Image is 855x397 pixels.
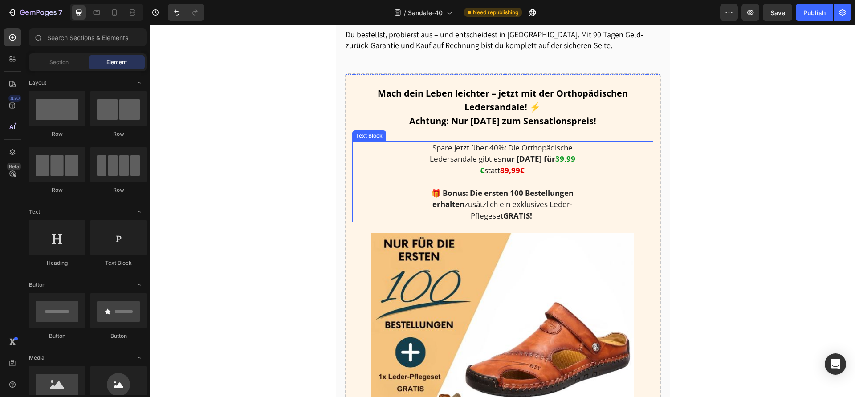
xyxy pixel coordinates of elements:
[259,90,446,102] strong: Achtung: Nur [DATE] zum Sensationspreis!
[228,62,478,88] strong: Mach dein Leben leichter – jetzt mit der Orthopädischen Ledersandale! ⚡
[58,7,62,18] p: 7
[29,208,40,216] span: Text
[132,351,147,365] span: Toggle open
[204,107,234,115] div: Text Block
[8,95,21,102] div: 450
[825,353,846,375] div: Open Intercom Messenger
[271,117,435,151] p: Spare jetzt über 40%: Die Orthopädische Ledersandale gibt es statt
[49,58,69,66] span: Section
[29,28,147,46] input: Search Sections & Elements
[770,9,785,16] span: Save
[29,354,45,362] span: Media
[132,278,147,292] span: Toggle open
[90,186,147,194] div: Row
[7,163,21,170] div: Beta
[90,259,147,267] div: Text Block
[29,186,85,194] div: Row
[29,259,85,267] div: Heading
[353,186,382,196] strong: GRATIS!
[29,79,46,87] span: Layout
[90,332,147,340] div: Button
[803,8,826,17] div: Publish
[350,140,375,150] strong: 89,99€
[29,281,45,289] span: Button
[29,332,85,340] div: Button
[132,76,147,90] span: Toggle open
[763,4,792,21] button: Save
[132,205,147,219] span: Toggle open
[281,163,423,185] strong: 🎁 Bonus: Die ersten 100 Bestellungen erhalten
[106,58,127,66] span: Element
[168,4,204,21] div: Undo/Redo
[271,162,435,197] p: zusätzlich ein exklusives Leder-Pflegeset
[408,8,443,17] span: Sandale-40
[150,25,855,397] iframe: Design area
[796,4,833,21] button: Publish
[4,4,66,21] button: 7
[90,130,147,138] div: Row
[473,8,518,16] span: Need republishing
[404,8,406,17] span: /
[29,130,85,138] div: Row
[351,129,405,139] strong: nur [DATE] für
[330,129,425,150] strong: 39,99 €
